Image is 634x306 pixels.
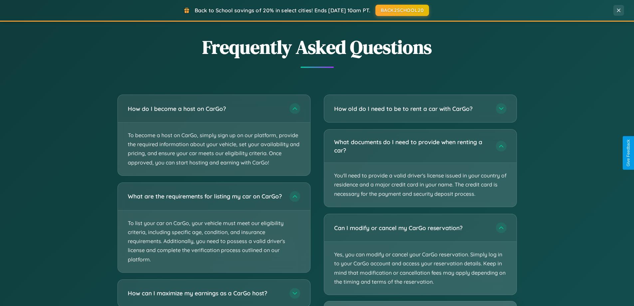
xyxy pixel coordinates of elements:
h3: What are the requirements for listing my car on CarGo? [128,192,283,200]
h3: How do I become a host on CarGo? [128,105,283,113]
p: To become a host on CarGo, simply sign up on our platform, provide the required information about... [118,123,310,175]
h3: How can I maximize my earnings as a CarGo host? [128,289,283,297]
span: Back to School savings of 20% in select cities! Ends [DATE] 10am PT. [195,7,370,14]
button: BACK2SCHOOL20 [375,5,429,16]
h3: How old do I need to be to rent a car with CarGo? [334,105,489,113]
h3: What documents do I need to provide when renting a car? [334,138,489,154]
p: You'll need to provide a valid driver's license issued in your country of residence and a major c... [324,163,517,207]
div: Give Feedback [626,140,631,166]
p: To list your car on CarGo, your vehicle must meet our eligibility criteria, including specific ag... [118,210,310,272]
h2: Frequently Asked Questions [117,34,517,60]
p: Yes, you can modify or cancel your CarGo reservation. Simply log in to your CarGo account and acc... [324,242,517,295]
h3: Can I modify or cancel my CarGo reservation? [334,224,489,232]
